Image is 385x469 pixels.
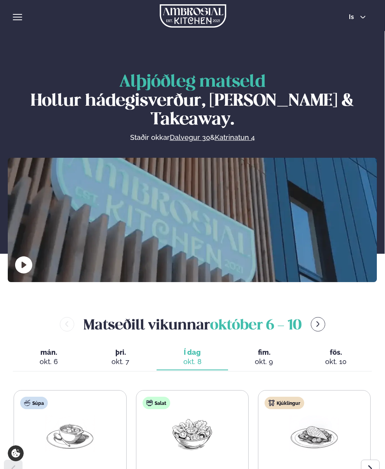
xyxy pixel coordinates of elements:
img: logo [160,4,226,28]
div: okt. 7 [91,357,150,366]
img: salad.svg [146,400,153,406]
button: hamburger [13,12,22,22]
img: soup.svg [24,400,30,406]
h2: Matseðill vikunnar [84,313,301,335]
span: Í dag [163,348,222,357]
div: Kjúklingur [265,397,304,409]
button: þri. okt. 7 [85,345,157,370]
div: Súpa [20,397,48,409]
div: okt. 8 [163,357,222,366]
a: Cookie settings [8,445,24,461]
button: is [343,14,372,20]
button: Í dag okt. 8 [157,345,228,370]
button: menu-btn-right [311,317,325,331]
div: Salat [143,397,170,409]
div: okt. 6 [19,357,78,366]
button: menu-btn-left [60,317,74,331]
img: Salad.png [167,415,217,452]
div: okt. 10 [306,357,366,366]
span: fös. [306,348,366,357]
button: mán. okt. 6 [13,345,85,370]
a: Dalvegur 30 [170,133,210,142]
img: chicken.svg [268,400,275,406]
button: fös. okt. 10 [300,345,372,370]
p: Staðir okkar & [45,133,339,142]
span: þri. [91,348,150,357]
h1: Hollur hádegisverður, [PERSON_NAME] & Takeaway. [16,73,369,130]
span: mán. [19,348,78,357]
img: Soup.png [45,415,95,452]
span: október 6 - 10 [210,319,301,333]
span: is [349,14,356,20]
span: Alþjóðleg matseld [119,74,265,90]
div: okt. 9 [234,357,294,366]
span: fim. [234,348,294,357]
button: fim. okt. 9 [228,345,300,370]
img: Chicken-breast.png [289,415,339,452]
a: Katrinatun 4 [215,133,255,142]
